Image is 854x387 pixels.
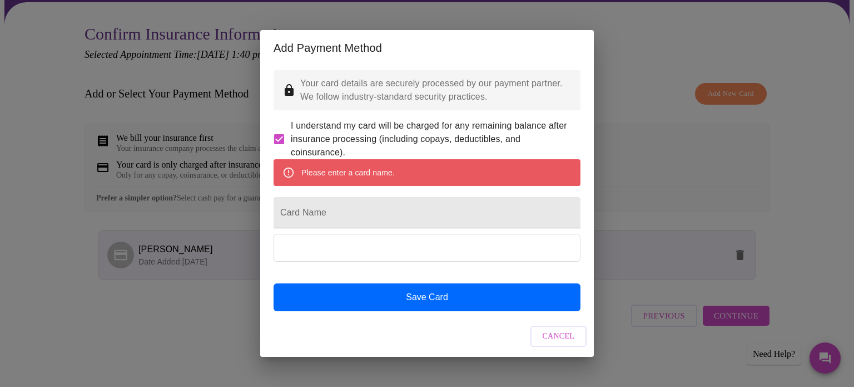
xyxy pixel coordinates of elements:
[301,163,395,183] div: Please enter a card name.
[291,119,572,159] span: I understand my card will be charged for any remaining balance after insurance processing (includ...
[274,39,580,57] h2: Add Payment Method
[543,330,575,344] span: Cancel
[274,234,580,261] iframe: Secure Credit Card Form
[300,77,572,104] p: Your card details are securely processed by our payment partner. We follow industry-standard secu...
[530,326,587,347] button: Cancel
[274,283,580,311] button: Save Card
